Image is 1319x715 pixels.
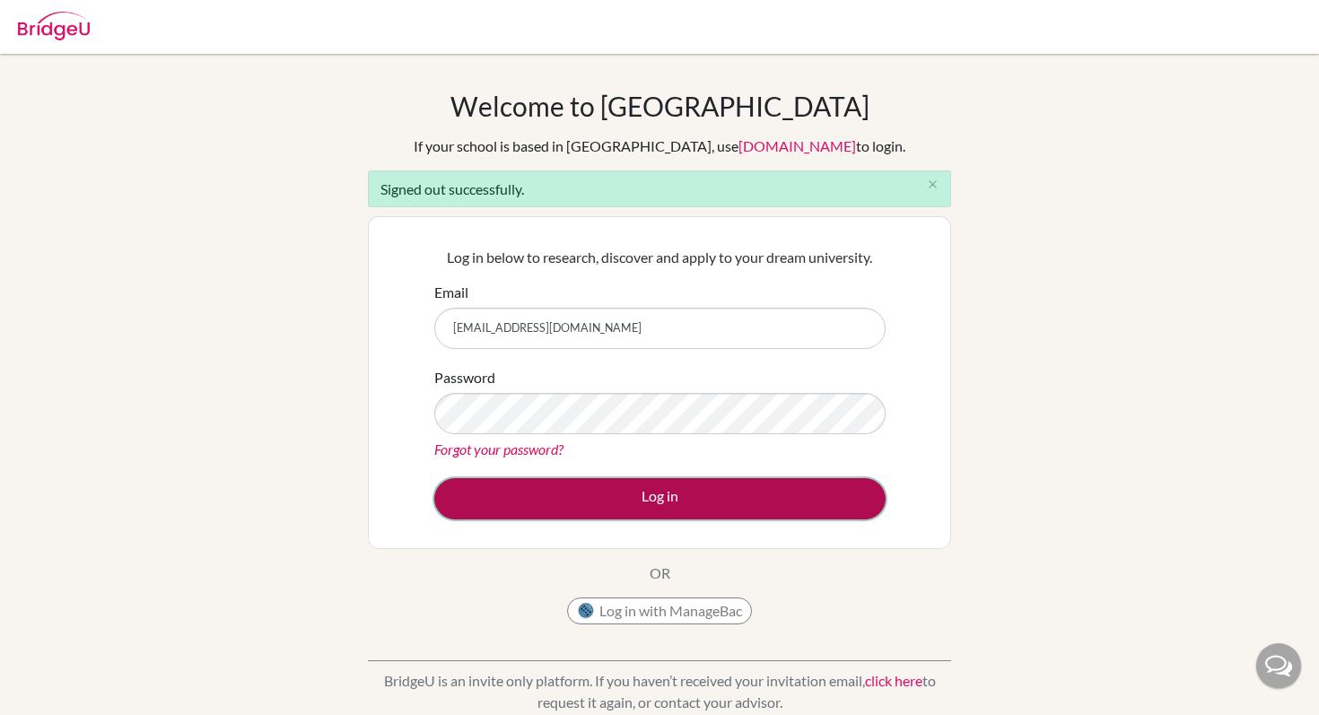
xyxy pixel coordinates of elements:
[926,178,939,191] i: close
[738,137,856,154] a: [DOMAIN_NAME]
[865,672,922,689] a: click here
[914,171,950,198] button: Close
[434,440,563,458] a: Forgot your password?
[434,247,886,268] p: Log in below to research, discover and apply to your dream university.
[18,12,90,40] img: Bridge-U
[41,13,78,29] span: Help
[434,478,886,519] button: Log in
[450,90,869,122] h1: Welcome to [GEOGRAPHIC_DATA]
[368,170,951,207] div: Signed out successfully.
[650,562,670,584] p: OR
[434,367,495,388] label: Password
[368,670,951,713] p: BridgeU is an invite only platform. If you haven’t received your invitation email, to request it ...
[414,135,905,157] div: If your school is based in [GEOGRAPHIC_DATA], use to login.
[567,597,752,624] button: Log in with ManageBac
[434,282,468,303] label: Email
